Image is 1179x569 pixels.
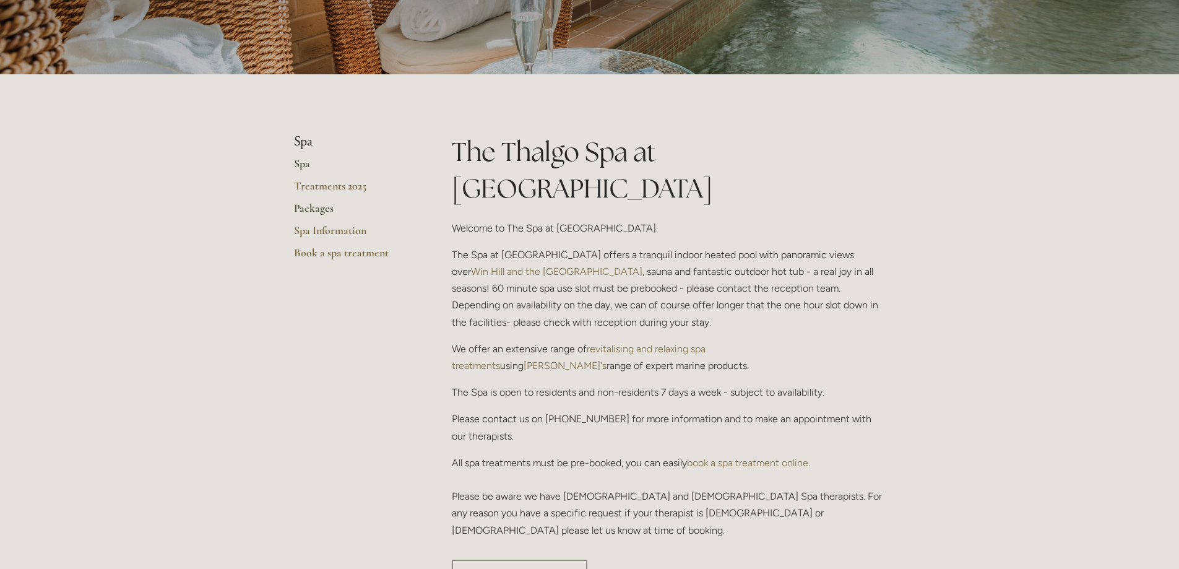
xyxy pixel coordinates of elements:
a: book a spa treatment online [687,457,808,469]
a: Packages [294,201,412,224]
p: Welcome to The Spa at [GEOGRAPHIC_DATA]. [452,220,886,237]
li: Spa [294,134,412,150]
a: Win Hill and the [GEOGRAPHIC_DATA] [471,266,642,277]
p: Please contact us on [PHONE_NUMBER] for more information and to make an appointment with our ther... [452,410,886,444]
a: [PERSON_NAME]'s [524,360,607,371]
a: Book a spa treatment [294,246,412,268]
p: The Spa at [GEOGRAPHIC_DATA] offers a tranquil indoor heated pool with panoramic views over , sau... [452,246,886,331]
a: Treatments 2025 [294,179,412,201]
h1: The Thalgo Spa at [GEOGRAPHIC_DATA] [452,134,886,207]
a: Spa Information [294,224,412,246]
p: We offer an extensive range of using range of expert marine products. [452,341,886,374]
a: Spa [294,157,412,179]
p: All spa treatments must be pre-booked, you can easily . Please be aware we have [DEMOGRAPHIC_DATA... [452,454,886,539]
p: The Spa is open to residents and non-residents 7 days a week - subject to availability. [452,384,886,401]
